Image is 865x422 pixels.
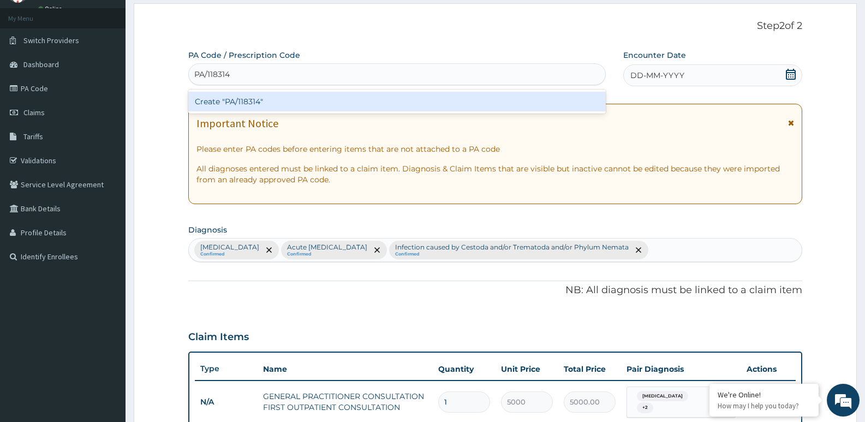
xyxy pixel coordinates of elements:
span: We're online! [63,138,151,248]
p: Step 2 of 2 [188,20,802,32]
td: N/A [195,392,258,412]
h1: Important Notice [196,117,278,129]
td: GENERAL PRACTITIONER CONSULTATION FIRST OUTPATIENT CONSULTATION [258,385,433,418]
th: Unit Price [496,358,558,380]
label: Encounter Date [623,50,686,61]
p: All diagnoses entered must be linked to a claim item. Diagnosis & Claim Items that are visible bu... [196,163,794,185]
h3: Claim Items [188,331,249,343]
p: NB: All diagnosis must be linked to a claim item [188,283,802,298]
th: Total Price [558,358,621,380]
img: d_794563401_company_1708531726252_794563401 [20,55,44,82]
textarea: Type your message and hit 'Enter' [5,298,208,336]
a: Online [38,5,64,13]
small: Confirmed [287,252,367,257]
th: Actions [741,358,796,380]
p: Infection caused by Cestoda and/or Trematoda and/or Phylum Nemata [395,243,629,252]
span: Tariffs [23,132,43,141]
p: Acute [MEDICAL_DATA] [287,243,367,252]
span: Switch Providers [23,35,79,45]
div: Chat with us now [57,61,183,75]
th: Quantity [433,358,496,380]
span: Claims [23,108,45,117]
p: [MEDICAL_DATA] [200,243,259,252]
div: Minimize live chat window [179,5,205,32]
small: Confirmed [200,252,259,257]
span: + 2 [637,402,653,413]
p: How may I help you today? [718,401,810,411]
th: Name [258,358,433,380]
span: [MEDICAL_DATA] [637,391,688,402]
label: Diagnosis [188,224,227,235]
th: Type [195,359,258,379]
div: Create "PA/118314" [188,92,606,111]
span: DD-MM-YYYY [630,70,684,81]
small: Confirmed [395,252,629,257]
div: We're Online! [718,390,810,400]
span: remove selection option [372,245,382,255]
label: PA Code / Prescription Code [188,50,300,61]
span: Dashboard [23,60,59,69]
span: remove selection option [634,245,643,255]
span: remove selection option [264,245,274,255]
p: Please enter PA codes before entering items that are not attached to a PA code [196,144,794,154]
th: Pair Diagnosis [621,358,741,380]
